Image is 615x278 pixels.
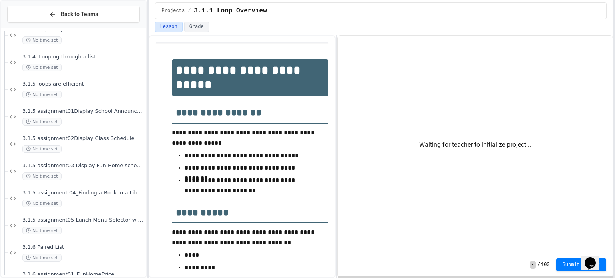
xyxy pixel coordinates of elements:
span: 3.1.5 assignment02Display Class Schedule [22,135,145,142]
span: 3.1.6 assignment01_FunHomePrice [22,271,145,278]
span: 3.1.5 assignment 04_Finding a Book in a Library System [22,190,145,196]
span: 3.1.5 assignment05 Lunch Menu Selector with Availability Check [22,217,145,224]
button: Submit Answer [556,258,607,271]
span: 3.1.4. Looping through a list [22,54,145,60]
span: 3.1.6 Paired List [22,244,145,251]
span: No time set [22,36,62,44]
span: Submit Answer [563,262,600,268]
span: / [188,8,191,14]
span: / [537,262,540,268]
span: No time set [22,200,62,207]
span: No time set [22,172,62,180]
span: No time set [22,64,62,71]
span: Projects [162,8,185,14]
span: No time set [22,227,62,234]
iframe: chat widget [581,246,607,270]
span: - [530,261,536,269]
span: No time set [22,91,62,98]
span: 3.1.5 loops are efficient [22,81,145,88]
button: Lesson [155,22,183,32]
button: Grade [184,22,209,32]
span: 3.1.1 Loop Overview [194,6,267,16]
span: Back to Teams [61,10,98,18]
span: 3.1.5 assignment01Display School Announcements [22,108,145,115]
span: 3.1.5 assignment03 Display Fun Home schedule [22,162,145,169]
span: No time set [22,145,62,153]
div: Waiting for teacher to initialize project... [338,36,613,254]
span: No time set [22,118,62,126]
span: 100 [541,262,550,268]
button: Back to Teams [7,6,140,23]
span: No time set [22,254,62,262]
